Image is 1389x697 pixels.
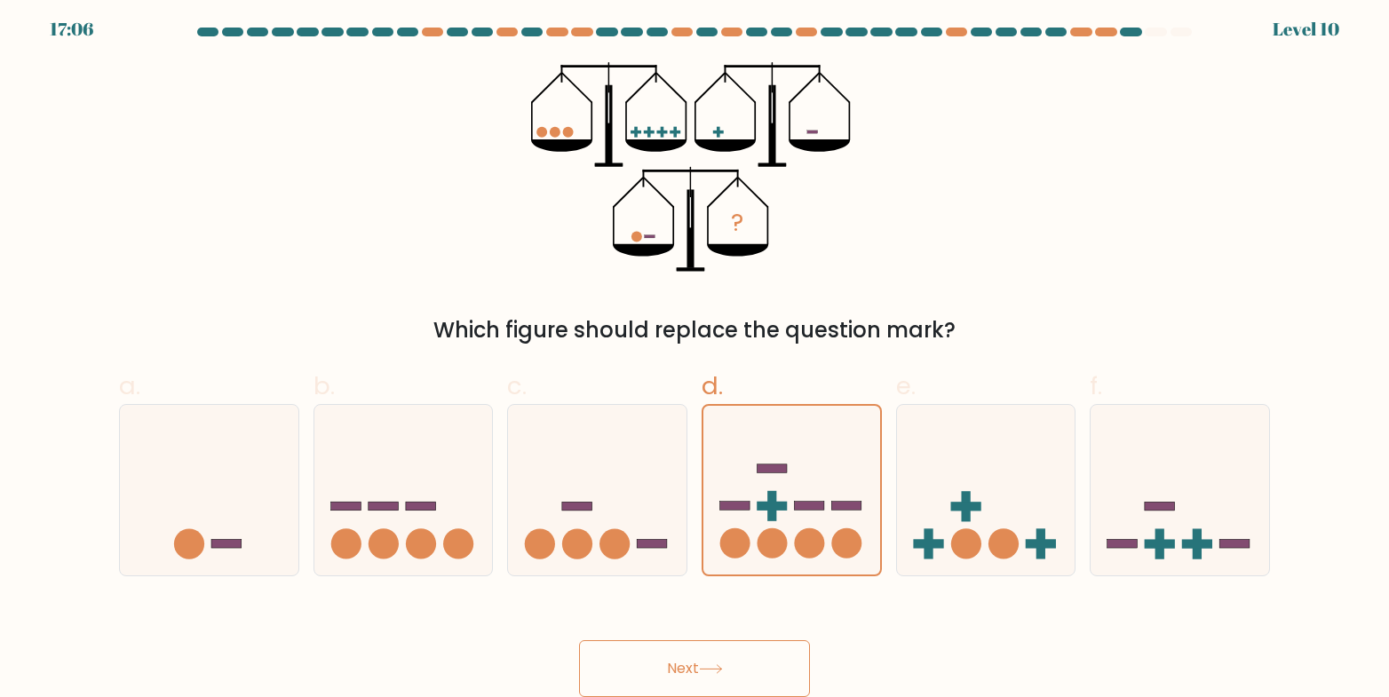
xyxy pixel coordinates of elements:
span: e. [896,368,916,403]
span: d. [702,368,723,403]
div: 17:06 [50,16,93,43]
span: c. [507,368,527,403]
div: Which figure should replace the question mark? [130,314,1259,346]
tspan: ? [731,205,743,240]
button: Next [579,640,810,697]
div: Level 10 [1273,16,1339,43]
span: f. [1090,368,1102,403]
span: a. [119,368,140,403]
span: b. [314,368,335,403]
